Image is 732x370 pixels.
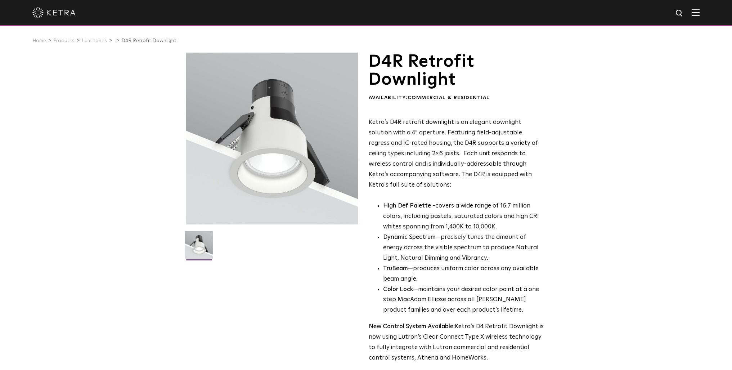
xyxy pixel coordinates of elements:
strong: Dynamic Spectrum [383,234,436,240]
li: —produces uniform color across any available beam angle. [383,264,544,285]
strong: New Control System Available: [369,324,455,330]
p: covers a wide range of 16.7 million colors, including pastels, saturated colors and high CRI whit... [383,201,544,232]
a: Home [32,38,46,43]
h1: D4R Retrofit Downlight [369,53,544,89]
img: Hamburger%20Nav.svg [692,9,700,16]
strong: TruBeam [383,266,408,272]
a: Luminaires [82,38,107,43]
img: D4R Retrofit Downlight [185,231,213,264]
li: —precisely tunes the amount of energy across the visible spectrum to produce Natural Light, Natur... [383,232,544,264]
img: ketra-logo-2019-white [32,7,76,18]
img: search icon [675,9,684,18]
span: Commercial & Residential [408,95,490,100]
div: Availability: [369,94,544,102]
strong: Color Lock [383,286,413,293]
li: —maintains your desired color point at a one step MacAdam Ellipse across all [PERSON_NAME] produc... [383,285,544,316]
a: Products [53,38,75,43]
p: Ketra’s D4R retrofit downlight is an elegant downlight solution with a 4” aperture. Featuring fie... [369,117,544,190]
a: D4R Retrofit Downlight [121,38,176,43]
strong: High Def Palette - [383,203,435,209]
p: Ketra’s D4 Retrofit Downlight is now using Lutron’s Clear Connect Type X wireless technology to f... [369,322,544,364]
